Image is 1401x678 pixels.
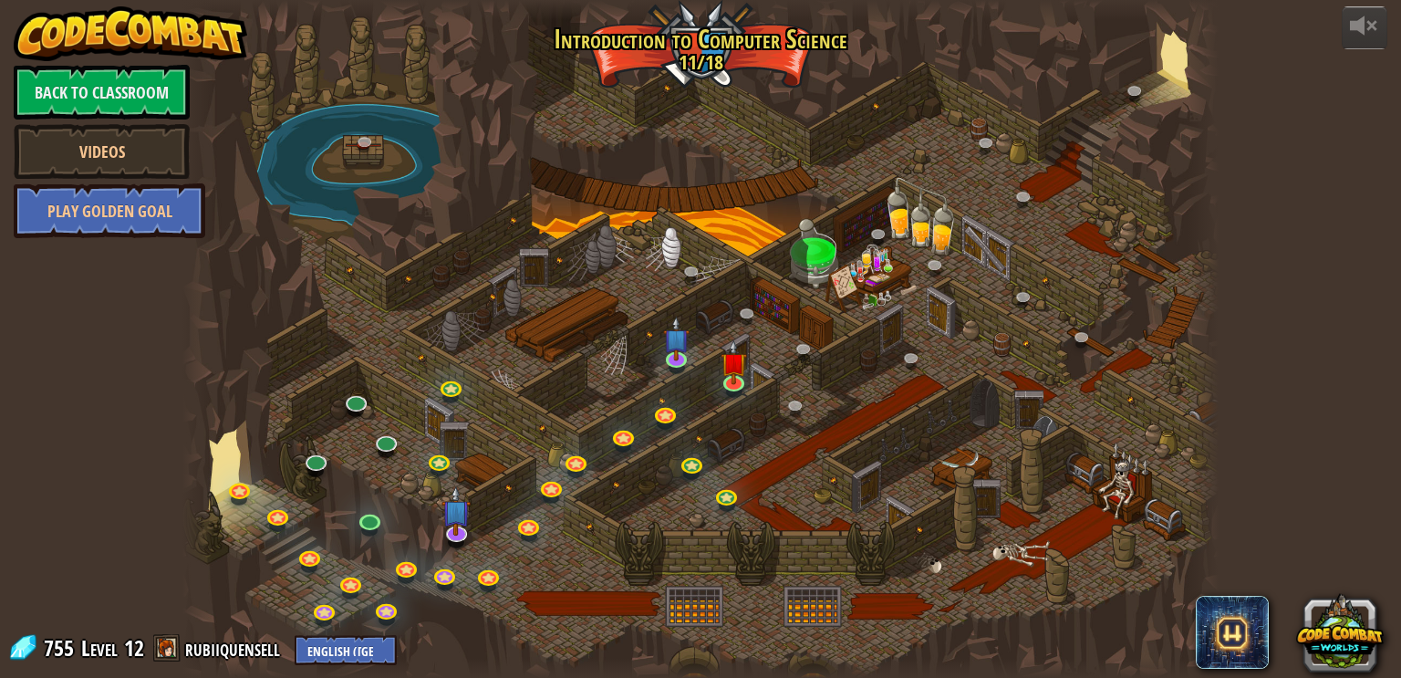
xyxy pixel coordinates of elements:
[44,633,79,662] span: 755
[664,317,690,361] img: level-banner-unstarted-subscriber.png
[14,6,247,61] img: CodeCombat - Learn how to code by playing a game
[14,183,205,238] a: Play Golden Goal
[721,340,746,385] img: level-banner-unstarted.png
[185,633,285,662] a: rubiiquensell
[14,124,190,179] a: Videos
[14,65,190,120] a: Back to Classroom
[441,485,471,536] img: level-banner-unstarted-subscriber.png
[124,633,144,662] span: 12
[1342,6,1387,49] button: Adjust volume
[81,633,118,663] span: Level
